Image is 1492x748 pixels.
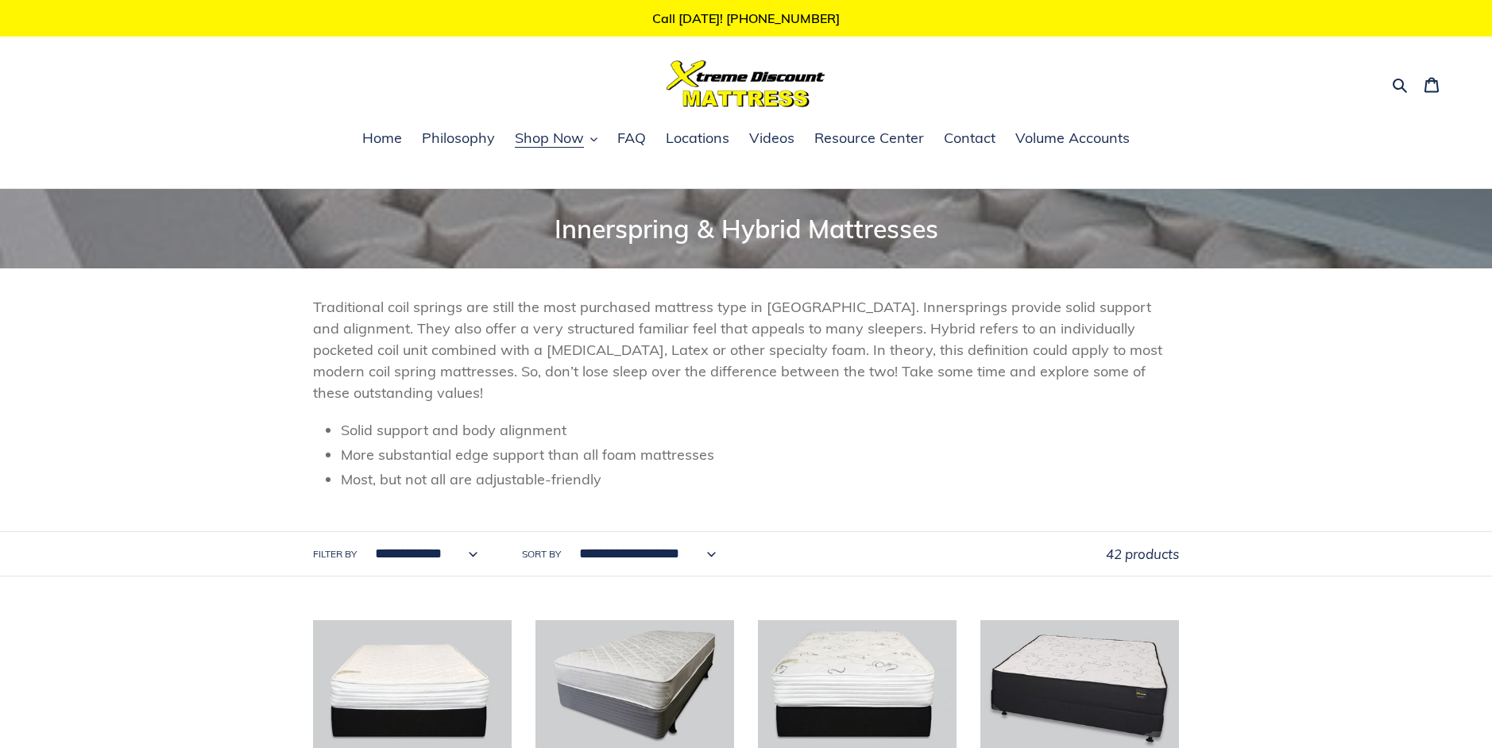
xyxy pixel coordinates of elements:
[741,127,802,151] a: Videos
[341,419,1179,441] li: Solid support and body alignment
[515,129,584,148] span: Shop Now
[609,127,654,151] a: FAQ
[749,129,794,148] span: Videos
[354,127,410,151] a: Home
[422,129,495,148] span: Philosophy
[666,129,729,148] span: Locations
[507,127,605,151] button: Shop Now
[522,547,561,561] label: Sort by
[658,127,737,151] a: Locations
[362,129,402,148] span: Home
[936,127,1003,151] a: Contact
[806,127,932,151] a: Resource Center
[313,296,1179,403] p: Traditional coil springs are still the most purchased mattress type in [GEOGRAPHIC_DATA]. Innersp...
[1015,129,1130,148] span: Volume Accounts
[1106,546,1179,562] span: 42 products
[944,129,995,148] span: Contact
[1007,127,1138,151] a: Volume Accounts
[341,468,1179,490] li: Most, but not all are adjustable-friendly
[814,129,924,148] span: Resource Center
[555,213,938,245] span: Innerspring & Hybrid Mattresses
[667,60,825,107] img: Xtreme Discount Mattress
[414,127,503,151] a: Philosophy
[341,444,1179,465] li: More substantial edge support than all foam mattresses
[313,547,357,561] label: Filter by
[617,129,646,148] span: FAQ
